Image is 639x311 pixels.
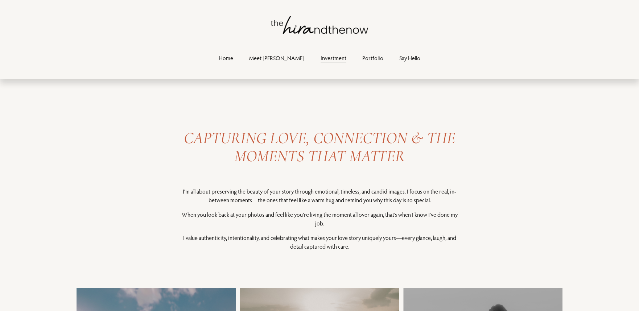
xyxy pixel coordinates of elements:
p: I value authenticity, intentionality, and celebrating what makes your love story uniquely yours—e... [179,233,461,251]
p: I’m all about preserving the beauty of your story through emotional, timeless, and candid images.... [179,187,461,204]
a: Meet [PERSON_NAME] [249,53,304,63]
img: thehirandthenow [271,16,368,34]
em: CAPTURING LOVE, CONNECTION & THE MOMENTS THAT MATTER [184,128,459,166]
a: Say Hello [399,53,420,63]
a: Portfolio [362,53,383,63]
a: Home [219,53,233,63]
a: Investment [321,53,346,63]
p: When you look back at your photos and feel like you’re living the moment all over again, that’s w... [179,210,461,228]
